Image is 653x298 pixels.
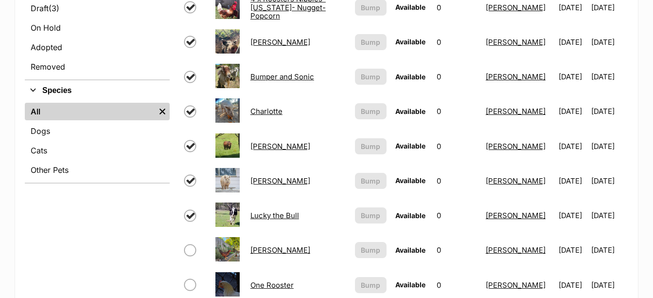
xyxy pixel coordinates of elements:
button: Species [25,84,170,97]
a: [PERSON_NAME] [486,3,546,12]
span: Bump [361,210,380,221]
button: Bump [355,103,387,119]
a: Lucky the Bull [250,211,299,220]
span: Available [395,73,425,81]
button: Bump [355,242,387,258]
td: [DATE] [555,233,590,267]
a: Bumper and Sonic [250,72,314,81]
a: [PERSON_NAME] [486,245,546,255]
a: [PERSON_NAME] [250,142,310,151]
span: Available [395,246,425,254]
a: [PERSON_NAME] [486,211,546,220]
span: (3) [49,2,59,14]
a: One Rooster [250,280,294,290]
td: 0 [433,94,481,128]
td: [DATE] [591,199,627,232]
td: [DATE] [555,199,590,232]
td: [DATE] [555,60,590,93]
td: [DATE] [591,130,627,163]
button: Bump [355,34,387,50]
a: Removed [25,58,170,75]
a: [PERSON_NAME] [486,72,546,81]
a: Dogs [25,122,170,140]
td: [DATE] [591,25,627,59]
a: Adopted [25,38,170,56]
button: Bump [355,207,387,223]
td: 0 [433,164,481,198]
td: 0 [433,60,481,93]
td: [DATE] [591,233,627,267]
a: [PERSON_NAME] [486,280,546,290]
button: Bump [355,277,387,293]
div: Species [25,101,170,183]
td: [DATE] [555,164,590,198]
span: Bump [361,2,380,13]
span: Bump [361,72,380,82]
a: [PERSON_NAME] [486,142,546,151]
button: Bump [355,173,387,189]
td: [DATE] [591,60,627,93]
a: Charlotte [250,107,282,116]
a: All [25,103,155,120]
a: [PERSON_NAME] [250,37,310,47]
button: Bump [355,69,387,85]
td: [DATE] [591,94,627,128]
span: Available [395,107,425,115]
a: [PERSON_NAME] [250,245,310,255]
a: Cats [25,142,170,159]
span: Bump [361,37,380,47]
span: Bump [361,141,380,151]
a: [PERSON_NAME] [486,37,546,47]
span: Bump [361,106,380,116]
a: [PERSON_NAME] [486,107,546,116]
a: Other Pets [25,161,170,179]
a: Remove filter [155,103,170,120]
span: Available [395,176,425,185]
td: 0 [433,199,481,232]
span: Available [395,3,425,11]
span: Available [395,211,425,220]
td: 0 [433,233,481,267]
button: Bump [355,138,387,154]
td: [DATE] [591,164,627,198]
td: 0 [433,25,481,59]
span: Available [395,142,425,150]
a: On Hold [25,19,170,37]
span: Bump [361,176,380,186]
span: Available [395,280,425,289]
td: 0 [433,130,481,163]
a: [PERSON_NAME] [250,176,310,186]
span: Available [395,37,425,46]
span: Bump [361,245,380,255]
td: [DATE] [555,130,590,163]
td: [DATE] [555,94,590,128]
td: [DATE] [555,25,590,59]
a: [PERSON_NAME] [486,176,546,186]
span: Bump [361,280,380,290]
